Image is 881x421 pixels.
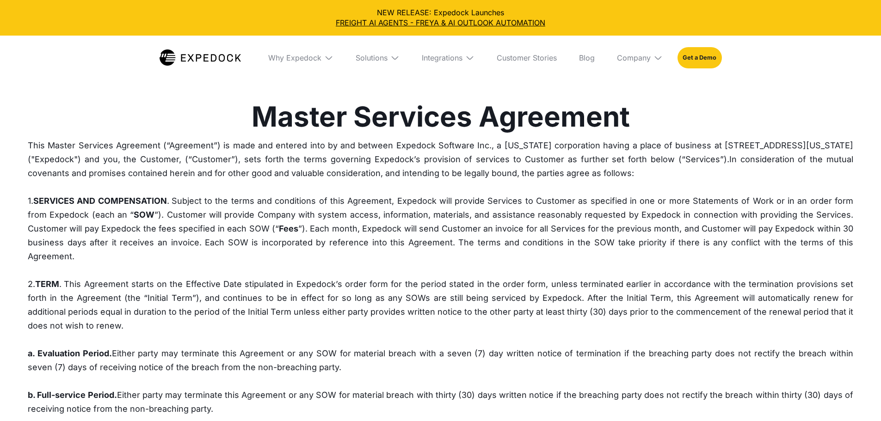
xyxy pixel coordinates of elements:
div: Company [617,53,651,62]
div: Solutions [356,53,388,62]
a: Get a Demo [678,47,721,68]
div: Why Expedock [268,53,321,62]
strong: b. Full-service Period. [28,390,117,400]
div: Company [610,36,670,80]
a: Blog [572,36,602,80]
strong: SOW [134,210,154,220]
div: Integrations [414,36,482,80]
strong: TERM [35,279,59,289]
div: Solutions [348,36,407,80]
a: Customer Stories [489,36,564,80]
strong: Fees [279,224,298,233]
a: FREIGHT AI AGENTS - FREYA & AI OUTLOOK AUTOMATION [7,18,874,28]
div: Integrations [422,53,462,62]
strong: a. Evaluation Period. [28,348,112,358]
strong: SERVICES AND COMPENSATION [33,196,167,206]
div: Why Expedock [261,36,341,80]
div: NEW RELEASE: Expedock Launches [7,7,874,28]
